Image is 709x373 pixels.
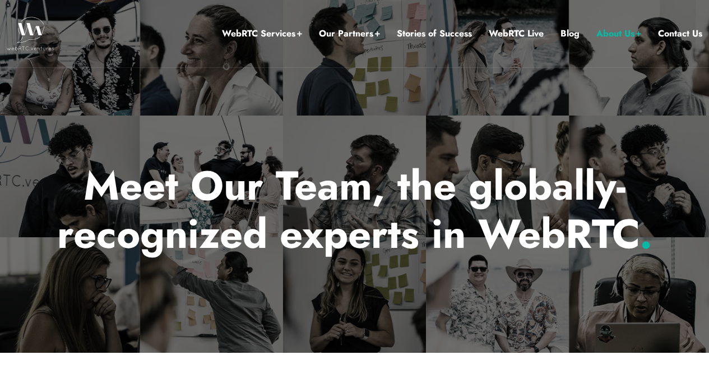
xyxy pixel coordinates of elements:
[658,26,702,41] a: Contact Us
[560,26,580,41] a: Blog
[596,26,641,41] a: About Us
[26,162,683,259] p: Meet Our Team, the globally-recognized experts in WebRTC
[640,205,652,263] span: .
[397,26,472,41] a: Stories of Success
[489,26,544,41] a: WebRTC Live
[7,17,54,50] img: WebRTC.ventures
[319,26,380,41] a: Our Partners
[222,26,302,41] a: WebRTC Services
